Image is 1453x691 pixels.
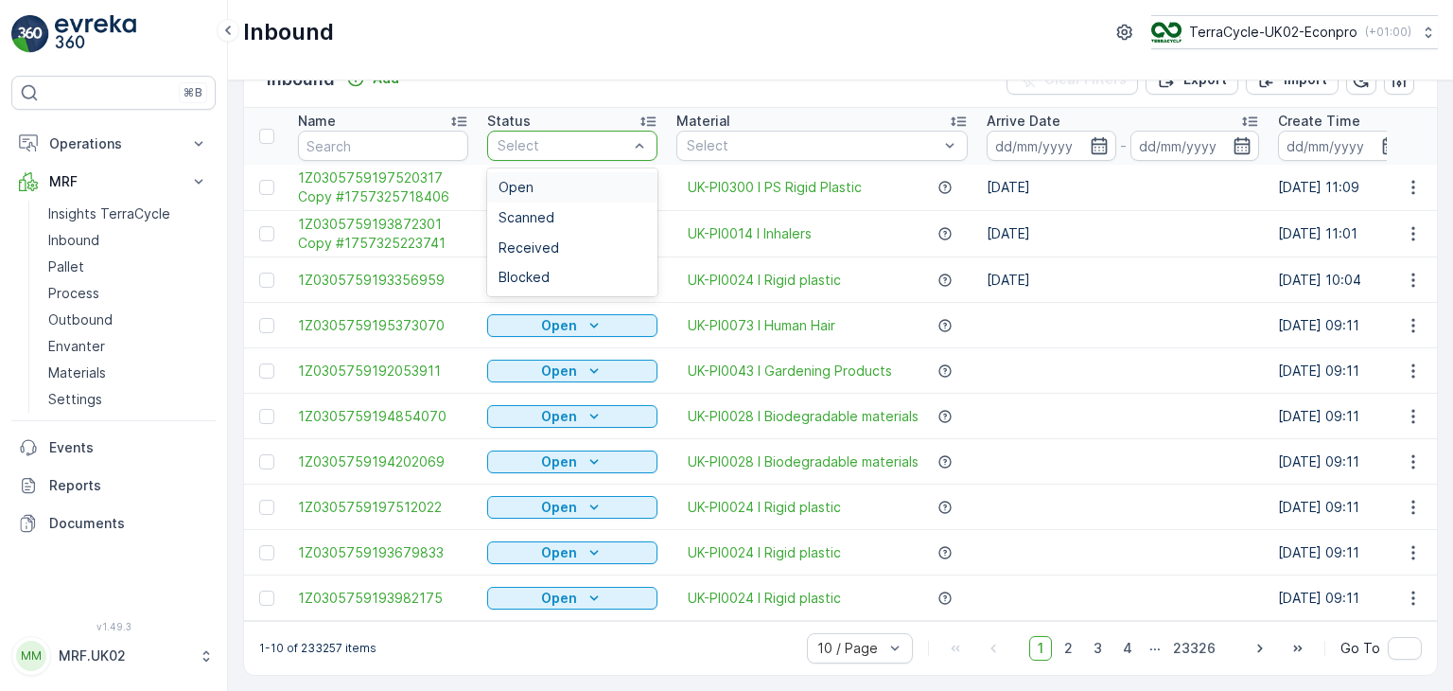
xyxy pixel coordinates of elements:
[487,360,657,382] button: Open
[499,270,550,285] span: Blocked
[259,641,376,656] p: 1-10 of 233257 items
[498,136,628,155] p: Select
[688,589,841,608] a: UK-PI0024 I Rigid plastic
[1189,23,1357,42] p: TerraCycle-UK02-Econpro
[298,168,468,206] a: 1Z0305759197520317 Copy #1757325718406
[49,476,208,495] p: Reports
[11,467,216,505] a: Reports
[487,496,657,519] button: Open
[487,405,657,428] button: Open
[16,641,46,671] div: MM
[259,180,274,195] div: Toggle Row Selected
[688,224,812,243] a: UK-PI0014 I Inhalers
[11,621,216,632] span: v 1.49.3
[184,85,202,100] p: ⌘B
[1151,15,1438,49] button: TerraCycle-UK02-Econpro(+01:00)
[688,316,835,335] span: UK-PI0073 I Human Hair
[298,112,336,131] p: Name
[259,545,274,560] div: Toggle Row Selected
[259,318,274,333] div: Toggle Row Selected
[298,589,468,608] span: 1Z0305759193982175
[1130,131,1260,161] input: dd/mm/yyyy
[688,178,862,197] a: UK-PI0300 I PS Rigid Plastic
[11,636,216,676] button: MMMRF.UK02
[676,112,730,131] p: Material
[1029,636,1052,661] span: 1
[259,500,274,515] div: Toggle Row Selected
[487,587,657,610] button: Open
[41,201,216,227] a: Insights TerraCycle
[1114,636,1141,661] span: 4
[541,316,577,335] p: Open
[49,134,178,153] p: Operations
[1365,25,1411,40] p: ( +01:00 )
[499,240,559,256] span: Received
[11,429,216,467] a: Events
[48,390,102,409] p: Settings
[688,498,841,517] span: UK-PI0024 I Rigid plastic
[11,505,216,542] a: Documents
[687,136,938,155] p: Select
[1120,134,1127,157] p: -
[48,204,170,223] p: Insights TerraCycle
[41,386,216,413] a: Settings
[11,15,49,53] img: logo
[1085,636,1111,661] span: 3
[688,543,841,562] a: UK-PI0024 I Rigid plastic
[49,514,208,533] p: Documents
[49,438,208,457] p: Events
[1164,636,1224,661] span: 23326
[688,271,841,290] span: UK-PI0024 I Rigid plastic
[298,271,468,290] span: 1Z0305759193356959
[1149,636,1161,661] p: ...
[487,541,657,564] button: Open
[1151,22,1182,43] img: terracycle_logo_wKaHoWT.png
[487,314,657,337] button: Open
[41,280,216,307] a: Process
[1278,112,1360,131] p: Create Time
[259,273,274,288] div: Toggle Row Selected
[987,112,1060,131] p: Arrive Date
[977,257,1269,303] td: [DATE]
[49,172,178,191] p: MRF
[298,362,468,381] a: 1Z0305759192053911
[11,125,216,163] button: Operations
[259,591,274,606] div: Toggle Row Selected
[1056,636,1081,661] span: 2
[298,498,468,517] a: 1Z0305759197512022
[298,215,468,253] a: 1Z0305759193872301 Copy #1757325223741
[487,451,657,473] button: Open
[41,254,216,280] a: Pallet
[977,211,1269,257] td: [DATE]
[298,131,468,161] input: Search
[541,362,577,381] p: Open
[298,316,468,335] a: 1Z0305759195373070
[688,362,892,381] a: UK-PI0043 I Gardening Products
[298,543,468,562] a: 1Z0305759193679833
[48,257,84,276] p: Pallet
[688,407,919,426] a: UK-PI0028 I Biodegradable materials
[48,284,99,303] p: Process
[688,452,919,471] a: UK-PI0028 I Biodegradable materials
[298,407,468,426] a: 1Z0305759194854070
[987,131,1116,161] input: dd/mm/yyyy
[59,647,189,665] p: MRF.UK02
[977,165,1269,211] td: [DATE]
[541,543,577,562] p: Open
[41,227,216,254] a: Inbound
[41,333,216,360] a: Envanter
[298,452,468,471] a: 1Z0305759194202069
